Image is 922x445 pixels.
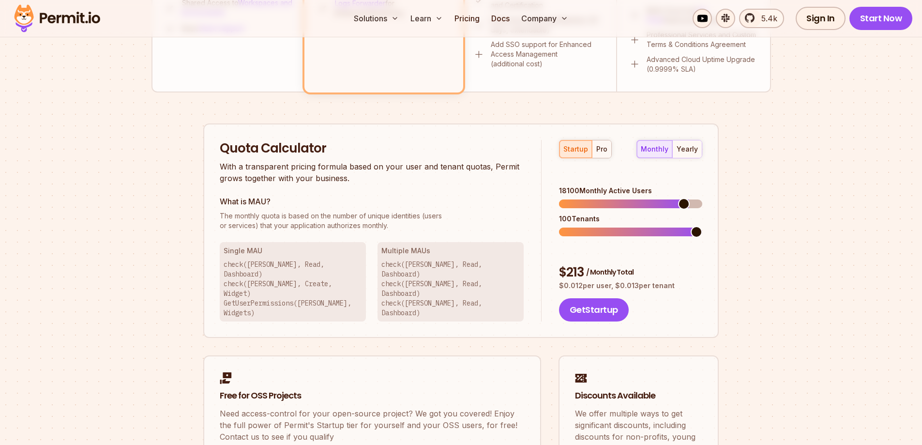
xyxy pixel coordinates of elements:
[491,40,605,69] p: Add SSO support for Enhanced Access Management (additional cost)
[220,161,524,184] p: With a transparent pricing formula based on your user and tenant quotas, Permit grows together wi...
[220,140,524,157] h2: Quota Calculator
[517,9,572,28] button: Company
[381,260,520,318] p: check([PERSON_NAME], Read, Dashboard) check([PERSON_NAME], Read, Dashboard) check([PERSON_NAME], ...
[647,30,758,49] p: Professional Services and Custom Terms & Conditions Agreement
[559,298,629,322] button: GetStartup
[849,7,913,30] a: Start Now
[756,13,777,24] span: 5.4k
[559,214,702,224] div: 100 Tenants
[224,260,362,318] p: check([PERSON_NAME], Read, Dashboard) check([PERSON_NAME], Create, Widget) GetUserPermissions([PE...
[796,7,846,30] a: Sign In
[220,211,524,230] p: or services) that your application authorizes monthly.
[407,9,447,28] button: Learn
[559,186,702,196] div: 18100 Monthly Active Users
[677,144,698,154] div: yearly
[739,9,784,28] a: 5.4k
[224,246,362,256] h3: Single MAU
[220,390,525,402] h2: Free for OSS Projects
[596,144,607,154] div: pro
[451,9,484,28] a: Pricing
[381,246,520,256] h3: Multiple MAUs
[220,196,524,207] h3: What is MAU?
[220,408,525,443] p: Need access-control for your open-source project? We got you covered! Enjoy the full power of Per...
[220,211,524,221] span: The monthly quota is based on the number of unique identities (users
[10,2,105,35] img: Permit logo
[350,9,403,28] button: Solutions
[559,264,702,281] div: $ 213
[487,9,514,28] a: Docs
[586,267,634,277] span: / Monthly Total
[559,281,702,291] p: $ 0.012 per user, $ 0.013 per tenant
[647,55,758,74] p: Advanced Cloud Uptime Upgrade (0.9999% SLA)
[575,390,702,402] h2: Discounts Available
